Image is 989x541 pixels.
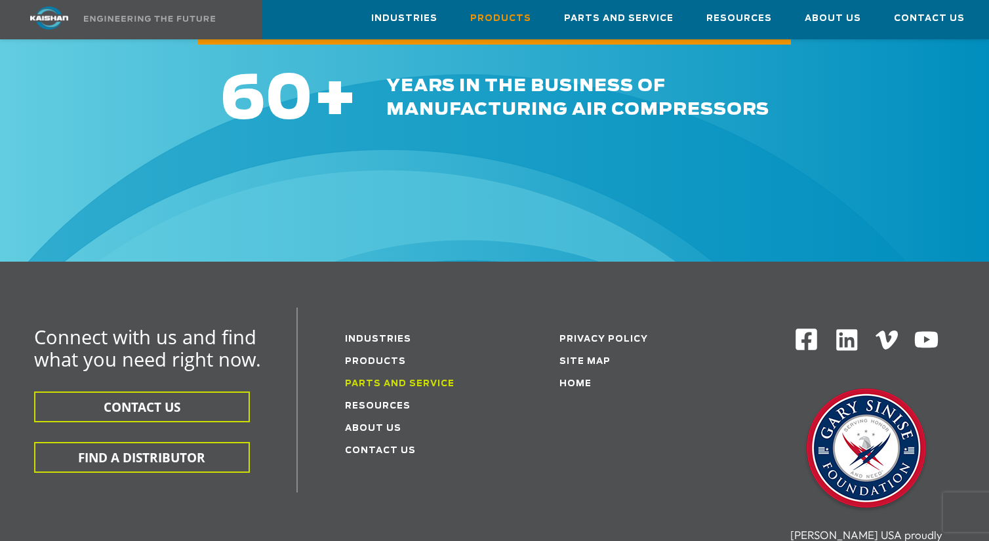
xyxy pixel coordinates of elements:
span: Resources [706,11,772,26]
span: Products [470,11,531,26]
a: About Us [345,424,401,433]
a: Resources [706,1,772,36]
span: Parts and Service [564,11,674,26]
img: Youtube [914,327,939,353]
a: Resources [345,402,411,411]
a: Parts and service [345,380,454,388]
a: Parts and Service [564,1,674,36]
span: years in the business of manufacturing air compressors [386,77,769,118]
a: Products [345,357,406,366]
span: Connect with us and find what you need right now. [34,324,261,372]
a: Privacy Policy [559,335,648,344]
button: FIND A DISTRIBUTOR [34,442,250,473]
a: Products [470,1,531,36]
a: Contact Us [894,1,965,36]
img: Facebook [794,327,818,351]
a: Home [559,380,592,388]
img: Linkedin [834,327,860,353]
img: Gary Sinise Foundation [801,384,932,515]
a: About Us [805,1,861,36]
img: Vimeo [876,331,898,350]
span: + [313,70,357,130]
button: CONTACT US [34,391,250,422]
a: Site Map [559,357,611,366]
img: Engineering the future [84,16,215,22]
span: Contact Us [894,11,965,26]
a: Contact Us [345,447,416,455]
a: Industries [371,1,437,36]
a: Industries [345,335,411,344]
span: 60 [220,70,313,130]
span: About Us [805,11,861,26]
span: Industries [371,11,437,26]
